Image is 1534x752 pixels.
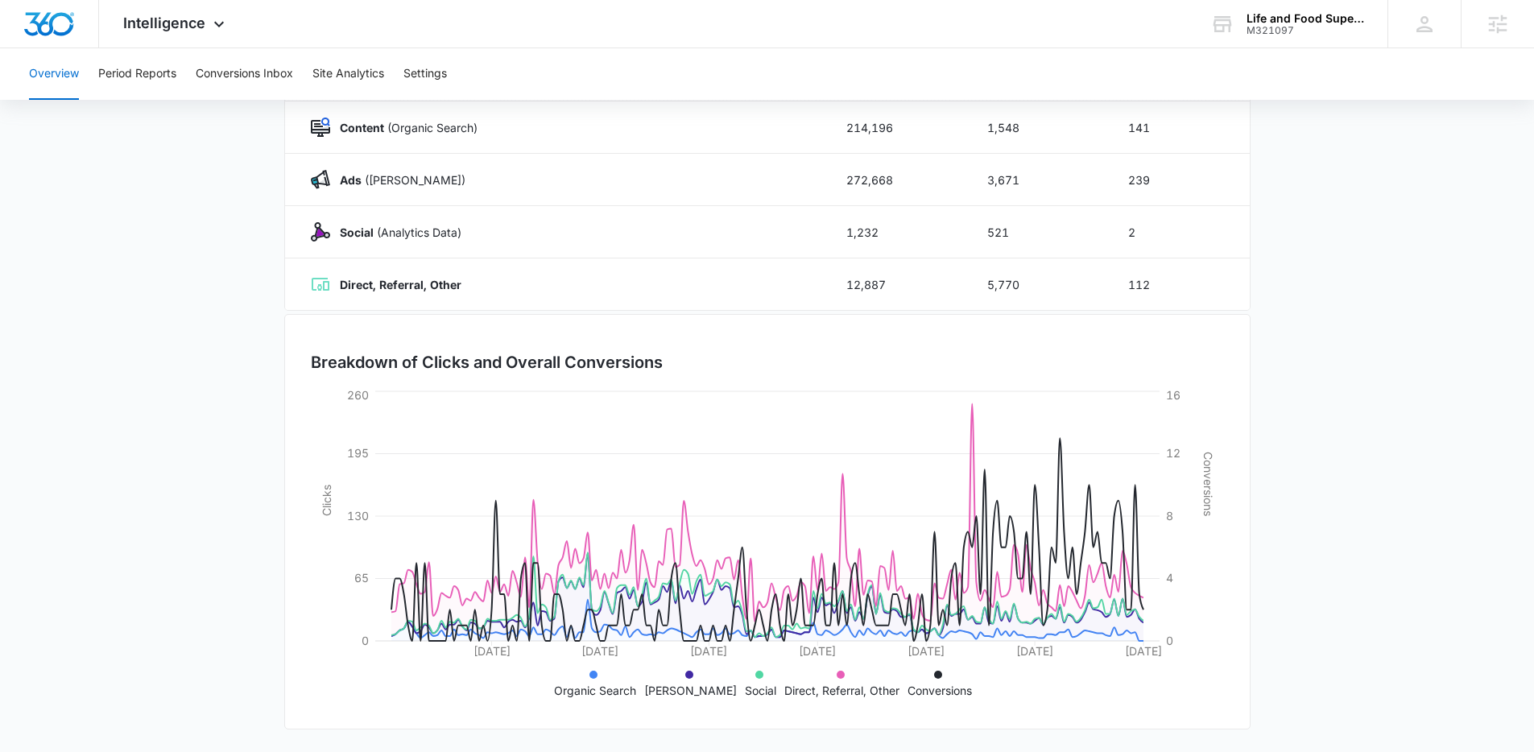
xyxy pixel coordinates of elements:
[98,48,176,100] button: Period Reports
[968,206,1109,258] td: 521
[1125,644,1162,658] tspan: [DATE]
[354,571,369,585] tspan: 65
[319,485,333,516] tspan: Clicks
[312,48,384,100] button: Site Analytics
[1109,154,1250,206] td: 239
[784,682,899,699] p: Direct, Referral, Other
[644,682,737,699] p: [PERSON_NAME]
[362,634,369,647] tspan: 0
[29,48,79,100] button: Overview
[690,644,727,658] tspan: [DATE]
[473,644,510,658] tspan: [DATE]
[347,509,369,523] tspan: 130
[123,14,205,31] span: Intelligence
[1166,509,1173,523] tspan: 8
[311,118,330,137] img: Content
[1247,12,1364,25] div: account name
[26,26,39,39] img: logo_orange.svg
[43,93,56,106] img: tab_domain_overview_orange.svg
[827,258,968,311] td: 12,887
[968,154,1109,206] td: 3,671
[347,446,369,460] tspan: 195
[340,225,374,239] strong: Social
[827,206,968,258] td: 1,232
[827,101,968,154] td: 214,196
[908,682,972,699] p: Conversions
[1166,388,1180,402] tspan: 16
[160,93,173,106] img: tab_keywords_by_traffic_grey.svg
[178,95,271,105] div: Keywords by Traffic
[968,101,1109,154] td: 1,548
[1166,446,1180,460] tspan: 12
[330,119,478,136] p: (Organic Search)
[45,26,79,39] div: v 4.0.25
[1247,25,1364,36] div: account id
[61,95,144,105] div: Domain Overview
[581,644,618,658] tspan: [DATE]
[330,224,461,241] p: (Analytics Data)
[311,170,330,189] img: Ads
[340,121,384,134] strong: Content
[196,48,293,100] button: Conversions Inbox
[347,388,369,402] tspan: 260
[1166,571,1173,585] tspan: 4
[554,682,636,699] p: Organic Search
[403,48,447,100] button: Settings
[908,644,945,658] tspan: [DATE]
[1109,206,1250,258] td: 2
[42,42,177,55] div: Domain: [DOMAIN_NAME]
[311,222,330,242] img: Social
[745,682,776,699] p: Social
[26,42,39,55] img: website_grey.svg
[311,350,663,374] h3: Breakdown of Clicks and Overall Conversions
[827,154,968,206] td: 272,668
[1016,644,1053,658] tspan: [DATE]
[799,644,836,658] tspan: [DATE]
[1109,258,1250,311] td: 112
[340,278,461,291] strong: Direct, Referral, Other
[1201,452,1215,516] tspan: Conversions
[340,173,362,187] strong: Ads
[968,258,1109,311] td: 5,770
[1166,634,1173,647] tspan: 0
[1109,101,1250,154] td: 141
[330,171,465,188] p: ([PERSON_NAME])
